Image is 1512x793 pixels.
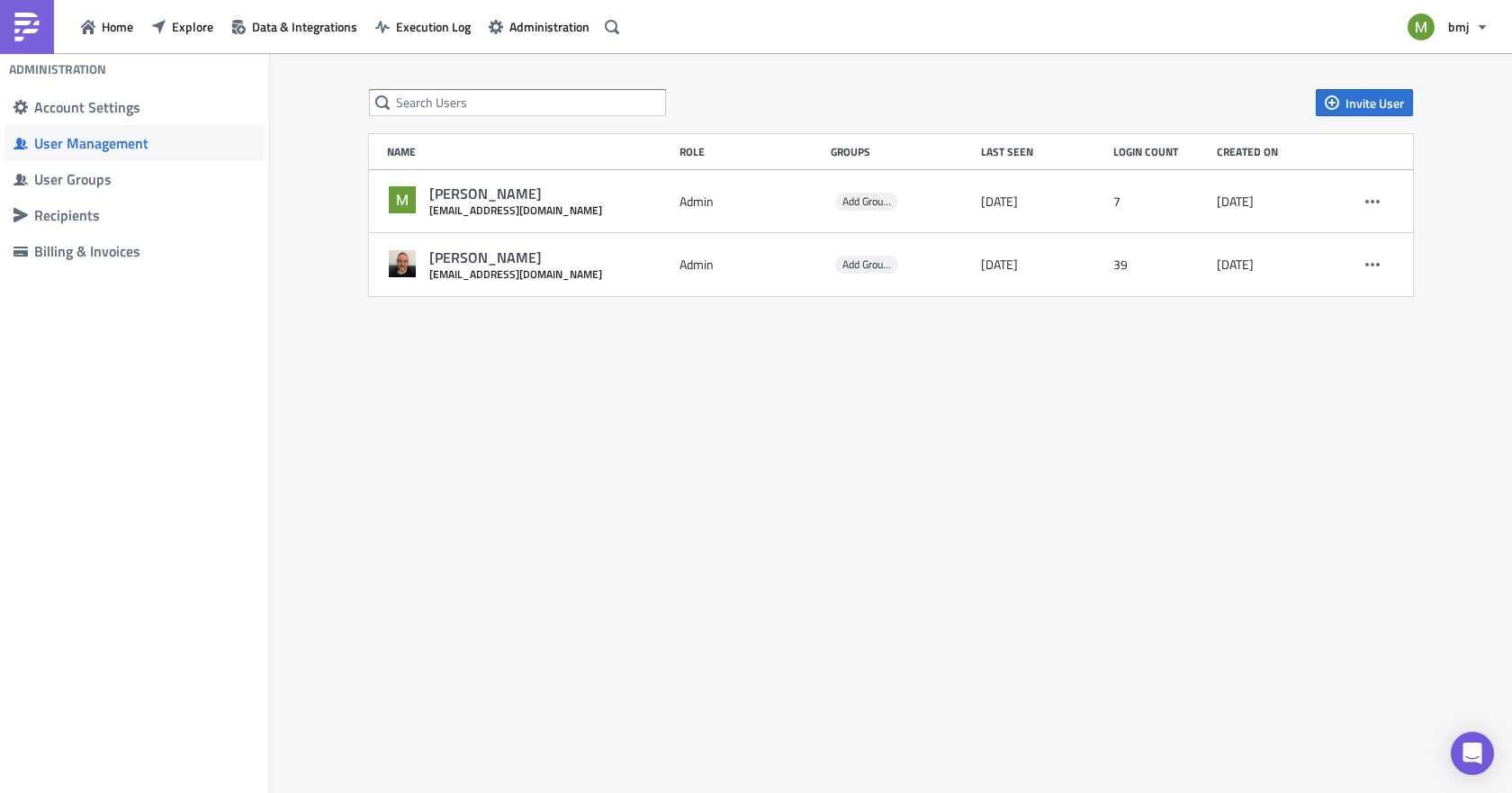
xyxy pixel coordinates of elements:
[981,194,1018,210] time: 2025-07-22T10:12:06.926684
[1113,248,1208,281] div: 39
[1113,145,1208,158] div: Login Count
[981,257,1018,273] time: 2025-10-01T09:42:09.806987
[1113,185,1208,218] div: 7
[842,193,894,210] span: Add Groups
[252,17,357,36] span: Data & Integrations
[9,61,106,77] h4: Administration
[981,145,1104,158] div: Last Seen
[387,145,670,158] div: Name
[1217,257,1254,273] time: 2025-06-23T10:24:40.059825
[1406,12,1436,42] img: Avatar
[142,13,222,41] button: Explore
[1217,145,1330,158] div: Created on
[13,13,41,41] img: PushMetrics
[679,185,822,218] div: Admin
[102,17,133,36] span: Home
[34,170,256,188] div: User Groups
[172,17,213,36] span: Explore
[679,145,822,158] div: Role
[679,248,822,281] div: Admin
[34,98,256,116] div: Account Settings
[509,17,589,36] span: Administration
[387,248,418,279] img: Avatar
[429,248,602,267] div: [PERSON_NAME]
[1397,7,1498,47] button: bmj
[842,256,894,273] span: Add Groups
[429,267,602,281] div: [EMAIL_ADDRESS][DOMAIN_NAME]
[480,13,598,41] button: Administration
[429,203,602,217] div: [EMAIL_ADDRESS][DOMAIN_NAME]
[1345,94,1404,113] span: Invite User
[34,242,256,260] div: Billing & Invoices
[222,13,366,41] button: Data & Integrations
[369,89,666,116] input: Search Users
[1316,89,1413,116] button: Invite User
[387,185,418,215] img: Avatar
[835,193,898,211] span: Add Groups
[1448,17,1469,36] span: bmj
[1451,732,1494,775] div: Open Intercom Messenger
[835,256,898,274] span: Add Groups
[396,17,471,36] span: Execution Log
[72,13,142,41] button: Home
[366,13,480,41] button: Execution Log
[429,185,602,203] div: [PERSON_NAME]
[1217,194,1254,210] time: 2025-02-17T11:27:52.488440
[831,145,973,158] div: Groups
[34,134,256,152] div: User Management
[34,206,256,224] div: Recipients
